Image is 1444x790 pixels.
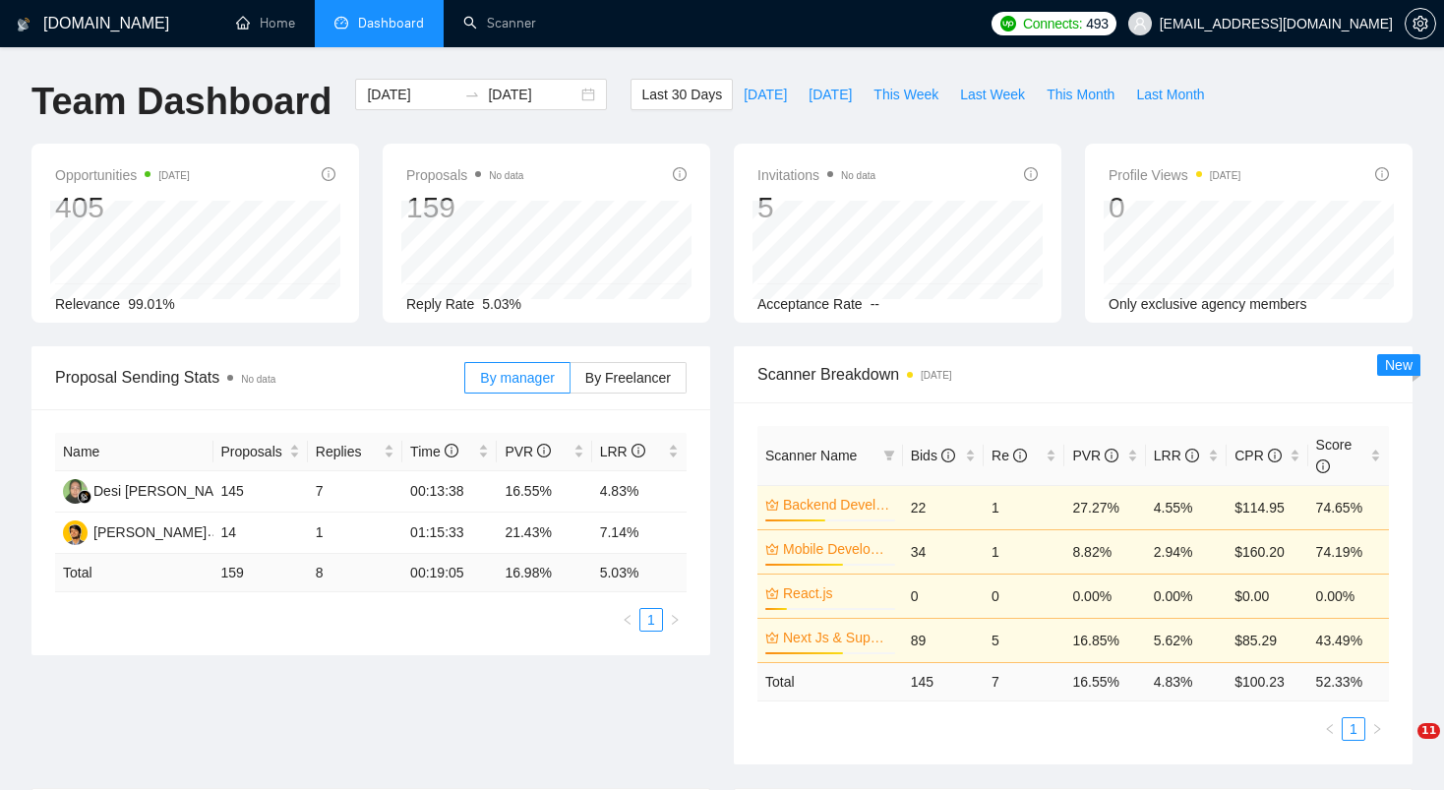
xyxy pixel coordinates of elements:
span: right [1371,723,1383,735]
button: Last Month [1125,79,1215,110]
button: left [616,608,639,632]
li: Previous Page [1318,717,1342,741]
td: 01:15:33 [402,513,497,554]
span: Re [992,448,1027,463]
span: -- [871,296,879,312]
td: 145 [213,471,308,513]
span: Relevance [55,296,120,312]
input: Start date [367,84,456,105]
time: [DATE] [1210,170,1240,181]
button: This Month [1036,79,1125,110]
td: 1 [308,513,402,554]
td: 2.94% [1146,529,1227,574]
li: 1 [1342,717,1365,741]
span: Connects: [1023,13,1082,34]
span: By manager [480,370,554,386]
td: 16.55% [497,471,591,513]
a: Backend Development Python and Go [783,494,891,516]
li: Next Page [1365,717,1389,741]
td: $85.29 [1227,618,1307,662]
td: 74.19% [1308,529,1389,574]
span: info-circle [1024,167,1038,181]
span: Proposals [221,441,285,462]
td: 5 [984,618,1064,662]
span: LRR [600,444,645,459]
td: 89 [903,618,984,662]
a: 1 [1343,718,1364,740]
td: 7 [308,471,402,513]
button: right [1365,717,1389,741]
td: 159 [213,554,308,592]
span: info-circle [1316,459,1330,473]
span: CPR [1234,448,1281,463]
td: 00:13:38 [402,471,497,513]
span: PVR [505,444,551,459]
td: 16.98 % [497,554,591,592]
td: 8 [308,554,402,592]
span: swap-right [464,87,480,102]
button: setting [1405,8,1436,39]
td: 21.43% [497,513,591,554]
span: info-circle [632,444,645,457]
td: Total [757,662,903,700]
td: 5.03 % [592,554,687,592]
span: info-circle [1105,449,1118,462]
td: 22 [903,485,984,529]
span: Time [410,444,457,459]
img: logo [17,9,30,40]
span: filter [879,441,899,470]
span: 5.03% [482,296,521,312]
span: Reply Rate [406,296,474,312]
a: React.js [783,582,891,604]
button: Last 30 Days [631,79,733,110]
td: 8.82% [1064,529,1145,574]
span: setting [1406,16,1435,31]
span: This Week [873,84,938,105]
td: 4.83% [592,471,687,513]
td: 27.27% [1064,485,1145,529]
span: dashboard [334,16,348,30]
span: info-circle [1375,167,1389,181]
span: Opportunities [55,163,190,187]
a: setting [1405,16,1436,31]
td: $0.00 [1227,574,1307,618]
td: 16.85% [1064,618,1145,662]
td: 0 [903,574,984,618]
span: to [464,87,480,102]
button: [DATE] [733,79,798,110]
td: 00:19:05 [402,554,497,592]
span: left [1324,723,1336,735]
span: crown [765,542,779,556]
a: Mobile Development [783,538,891,560]
span: Score [1316,437,1353,474]
td: 74.65% [1308,485,1389,529]
span: No data [841,170,875,181]
span: No data [489,170,523,181]
div: [PERSON_NAME] [93,521,207,543]
span: info-circle [1013,449,1027,462]
span: Last Week [960,84,1025,105]
span: user [1133,17,1147,30]
span: crown [765,586,779,600]
th: Name [55,433,213,471]
div: 159 [406,189,523,226]
span: crown [765,498,779,512]
td: Total [55,554,213,592]
td: 14 [213,513,308,554]
span: Scanner Breakdown [757,362,1389,387]
span: crown [765,631,779,644]
span: info-circle [1185,449,1199,462]
td: $160.20 [1227,529,1307,574]
span: Bids [911,448,955,463]
td: 0.00% [1064,574,1145,618]
a: TN[PERSON_NAME] [63,523,207,539]
span: left [622,614,633,626]
div: Desi [PERSON_NAME] [93,480,238,502]
span: 493 [1086,13,1108,34]
td: $ 100.23 [1227,662,1307,700]
td: 52.33 % [1308,662,1389,700]
span: info-circle [445,444,458,457]
span: New [1385,357,1413,373]
td: 34 [903,529,984,574]
td: 4.83 % [1146,662,1227,700]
